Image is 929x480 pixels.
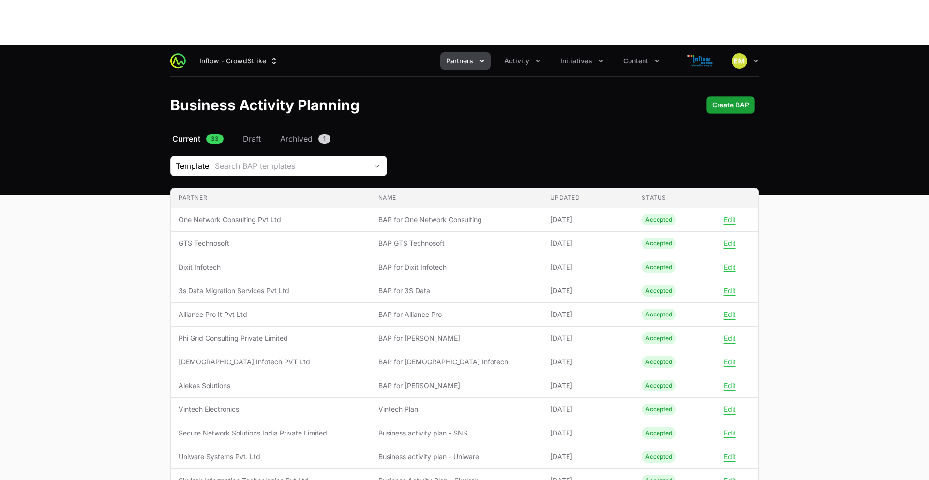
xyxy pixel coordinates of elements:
[724,358,736,366] button: Edit
[554,52,610,70] div: Initiatives menu
[170,133,225,145] a: Current33
[724,310,736,319] button: Edit
[209,156,387,176] button: Search BAP templates
[724,429,736,437] button: Edit
[172,133,200,145] span: Current
[179,452,363,462] span: Uniware Systems Pvt. Ltd
[194,52,285,70] button: Inflow - CrowdStrike
[706,96,755,114] button: Create BAP
[206,134,224,144] span: 33
[677,51,724,71] img: Inflow
[706,96,755,114] div: Primary actions
[170,133,759,145] nav: Business Activity Plan Navigation navigation
[623,56,648,66] span: Content
[378,333,535,343] span: BAP for [PERSON_NAME]
[171,188,371,208] th: Partner
[560,56,592,66] span: Initiatives
[550,452,626,462] span: [DATE]
[179,239,363,248] span: GTS Technosoft
[179,286,363,296] span: 3s Data Migration Services Pvt Ltd
[179,357,363,367] span: [DEMOGRAPHIC_DATA] Infotech PVT Ltd
[617,52,666,70] button: Content
[498,52,547,70] button: Activity
[550,310,626,319] span: [DATE]
[318,134,330,144] span: 1
[179,405,363,414] span: Vintech Electronics
[179,310,363,319] span: Alliance Pro It Pvt Ltd
[446,56,473,66] span: Partners
[278,133,332,145] a: Archived1
[186,52,666,70] div: Main navigation
[378,405,535,414] span: Vintech Plan
[550,262,626,272] span: [DATE]
[550,215,626,225] span: [DATE]
[550,286,626,296] span: [DATE]
[724,286,736,295] button: Edit
[378,357,535,367] span: BAP for [DEMOGRAPHIC_DATA] Infotech
[371,188,543,208] th: Name
[440,52,491,70] button: Partners
[378,262,535,272] span: BAP for Dixit Infotech
[550,381,626,390] span: [DATE]
[550,239,626,248] span: [DATE]
[378,428,535,438] span: Business activity plan - SNS
[724,215,736,224] button: Edit
[170,53,186,69] img: ActivitySource
[550,333,626,343] span: [DATE]
[378,452,535,462] span: Business activity plan - Uniware
[724,452,736,461] button: Edit
[634,188,725,208] th: Status
[554,52,610,70] button: Initiatives
[179,428,363,438] span: Secure Network Solutions India Private Limited
[724,405,736,414] button: Edit
[724,263,736,271] button: Edit
[179,215,363,225] span: One Network Consulting Pvt Ltd
[378,215,535,225] span: BAP for One Network Consulting
[280,133,313,145] span: Archived
[550,428,626,438] span: [DATE]
[498,52,547,70] div: Activity menu
[550,405,626,414] span: [DATE]
[550,357,626,367] span: [DATE]
[617,52,666,70] div: Content menu
[179,333,363,343] span: Phi Grid Consulting Private Limited
[378,381,535,390] span: BAP for [PERSON_NAME]
[170,96,360,114] h1: Business Activity Planning
[378,286,535,296] span: BAP for 3S Data
[243,133,261,145] span: Draft
[504,56,529,66] span: Activity
[170,156,759,176] section: Business Activity Plan Filters
[215,160,367,172] div: Search BAP templates
[542,188,634,208] th: Updated
[712,99,749,111] span: Create BAP
[179,262,363,272] span: Dixit Infotech
[724,381,736,390] button: Edit
[194,52,285,70] div: Supplier switch menu
[440,52,491,70] div: Partners menu
[179,381,363,390] span: Alekas Solutions
[732,53,747,69] img: Eric Mingus
[241,133,263,145] a: Draft
[724,239,736,248] button: Edit
[378,239,535,248] span: BAP GTS Technosoft
[171,160,209,172] span: Template
[724,334,736,343] button: Edit
[378,310,535,319] span: BAP for Alliance Pro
